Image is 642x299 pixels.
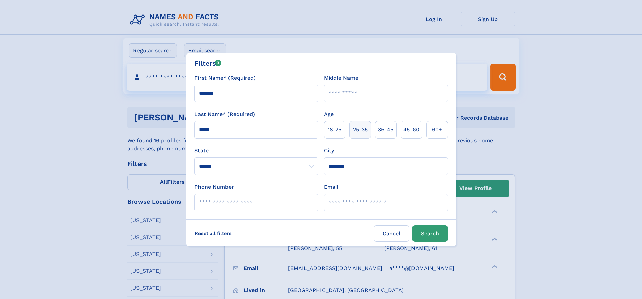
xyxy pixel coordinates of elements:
label: City [324,147,334,155]
label: Age [324,110,334,118]
span: 35‑45 [378,126,393,134]
span: 25‑35 [353,126,368,134]
button: Search [412,225,448,242]
label: Cancel [374,225,409,242]
label: First Name* (Required) [194,74,256,82]
label: Email [324,183,338,191]
label: Last Name* (Required) [194,110,255,118]
div: Filters [194,58,222,68]
label: Reset all filters [190,225,236,241]
label: Phone Number [194,183,234,191]
label: Middle Name [324,74,358,82]
span: 60+ [432,126,442,134]
label: State [194,147,318,155]
span: 45‑60 [403,126,419,134]
span: 18‑25 [328,126,341,134]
